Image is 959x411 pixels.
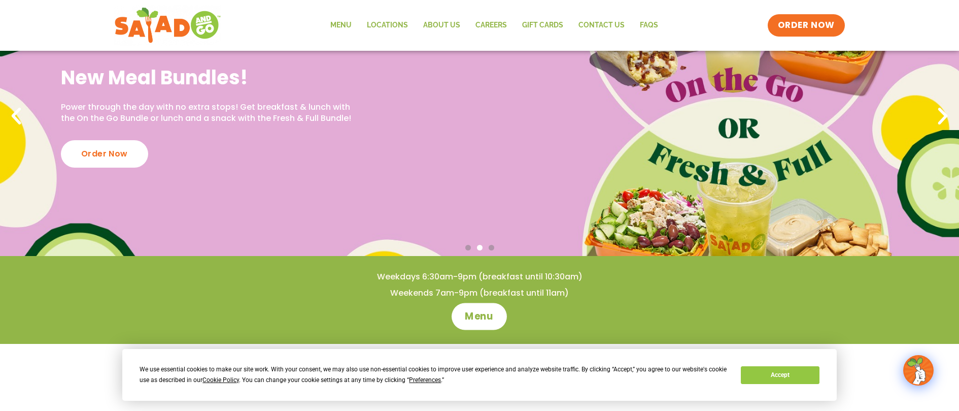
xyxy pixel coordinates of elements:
[768,14,845,37] a: ORDER NOW
[61,140,148,168] div: Order Now
[202,376,239,384] span: Cookie Policy
[122,349,837,401] div: Cookie Consent Prompt
[140,364,729,386] div: We use essential cookies to make our site work. With your consent, we may also use non-essential ...
[465,245,471,250] span: Go to slide 1
[5,105,27,128] div: Previous slide
[359,14,416,37] a: Locations
[20,271,939,282] h4: Weekdays 6:30am-9pm (breakfast until 10:30am)
[323,14,359,37] a: Menu
[416,14,468,37] a: About Us
[323,14,666,37] nav: Menu
[61,102,357,124] p: Power through the day with no extra stops! Get breakfast & lunch with the On the Go Bundle or lun...
[632,14,666,37] a: FAQs
[61,65,357,90] h2: New Meal Bundles!
[571,14,632,37] a: Contact Us
[20,288,939,299] h4: Weekends 7am-9pm (breakfast until 11am)
[515,14,571,37] a: GIFT CARDS
[489,245,494,250] span: Go to slide 3
[114,5,221,46] img: new-SAG-logo-768×292
[409,376,441,384] span: Preferences
[465,310,494,323] span: Menu
[477,245,483,250] span: Go to slide 2
[904,356,933,385] img: wpChatIcon
[932,105,954,128] div: Next slide
[452,303,507,330] a: Menu
[778,19,835,31] span: ORDER NOW
[468,14,515,37] a: Careers
[741,366,819,384] button: Accept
